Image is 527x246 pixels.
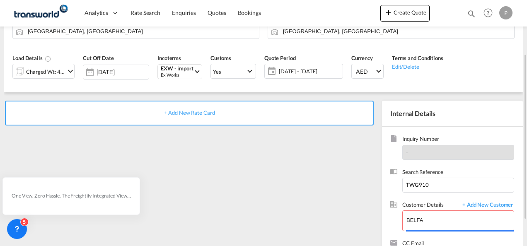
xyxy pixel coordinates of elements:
[356,68,375,76] span: AED
[12,4,68,22] img: f753ae806dec11f0841701cdfdf085c0.png
[45,55,51,62] md-icon: Chargeable Weight
[458,201,514,210] span: + Add New Customer
[392,55,443,61] span: Terms and Conditions
[157,64,202,79] md-select: Select Incoterms: EXW - import Ex Works
[264,55,296,61] span: Quote Period
[481,6,495,20] span: Help
[499,6,512,19] div: P
[12,24,259,39] md-input-container: Genova, ITGOA
[481,6,499,21] div: Help
[213,68,221,75] div: Yes
[164,109,215,116] span: + Add New Rate Card
[5,101,374,125] div: + Add New Rate Card
[402,168,514,178] span: Search Reference
[157,55,181,61] span: Incoterms
[467,9,476,18] md-icon: icon-magnify
[238,9,261,16] span: Bookings
[161,65,193,72] div: EXW - import
[131,9,160,16] span: Rate Search
[26,66,65,77] div: Charged Wt: 4.32 W/M
[161,72,193,78] div: Ex Works
[380,5,430,22] button: icon-plus 400-fgCreate Quote
[210,55,231,61] span: Customs
[402,178,514,193] input: Enter search reference
[97,69,149,75] input: Select
[65,66,75,76] md-icon: icon-chevron-down
[279,68,341,75] span: [DATE] - [DATE]
[406,211,514,229] input: Enter Customer Details
[208,9,226,16] span: Quotes
[384,7,394,17] md-icon: icon-plus 400-fg
[12,64,75,79] div: Charged Wt: 4.32 W/Micon-chevron-down
[265,66,275,76] md-icon: icon-calendar
[467,9,476,22] div: icon-magnify
[210,64,256,79] md-select: Select Customs: Yes
[382,101,523,126] div: Internal Details
[85,9,108,17] span: Analytics
[406,149,408,156] span: -
[12,55,51,61] span: Load Details
[28,24,255,39] input: Search by Door/Port
[351,55,373,61] span: Currency
[351,64,384,79] md-select: Select Currency: د.إ AEDUnited Arab Emirates Dirham
[172,9,196,16] span: Enquiries
[277,65,343,77] span: [DATE] - [DATE]
[392,62,443,70] div: Edit/Delete
[283,24,510,39] input: Search by Door/Port
[83,55,114,61] span: Cut Off Date
[402,135,514,145] span: Inquiry Number
[268,24,515,39] md-input-container: Jebel Ali, AEJEA
[402,201,458,210] span: Customer Details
